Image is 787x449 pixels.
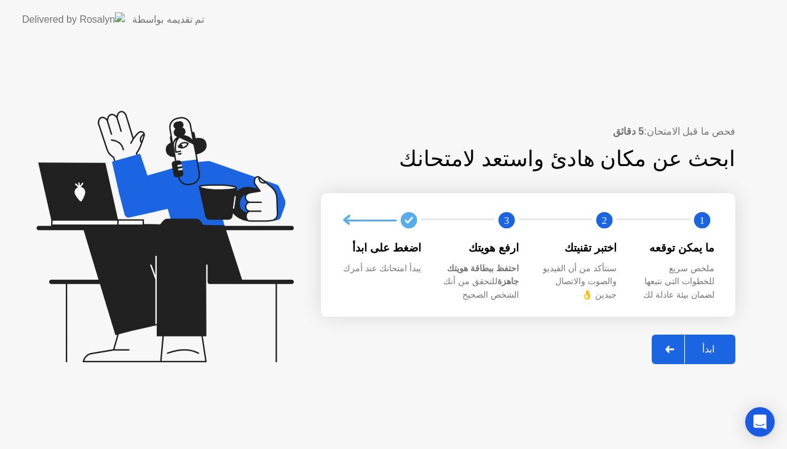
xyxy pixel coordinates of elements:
div: يبدأ امتحانك عند أمرك [343,262,421,276]
div: اضغط على ابدأ [343,240,421,256]
div: تم تقديمه بواسطة [132,12,204,27]
text: 2 [602,215,607,226]
div: ما يمكن توقعه [636,240,714,256]
b: 5 دقائق [613,126,644,137]
img: Delivered by Rosalyn [22,12,125,26]
button: ابدأ [652,335,735,364]
div: ابحث عن مكان هادئ واستعد لامتحانك [321,143,735,175]
div: ملخص سريع للخطوات التي نتبعها لضمان بيئة عادلة لك [636,262,714,302]
div: للتحقق من أنك الشخص الصحيح [441,262,519,302]
div: ارفع هويتك [441,240,519,256]
div: ابدأ [685,343,732,355]
text: 3 [504,215,509,226]
div: سنتأكد من أن الفيديو والصوت والاتصال جيدين 👌 [539,262,617,302]
div: اختبر تقنيتك [539,240,617,256]
text: 1 [700,215,705,226]
b: احتفظ ببطاقة هويتك جاهزة [447,263,519,287]
div: Open Intercom Messenger [745,407,775,437]
div: فحص ما قبل الامتحان: [321,124,735,139]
